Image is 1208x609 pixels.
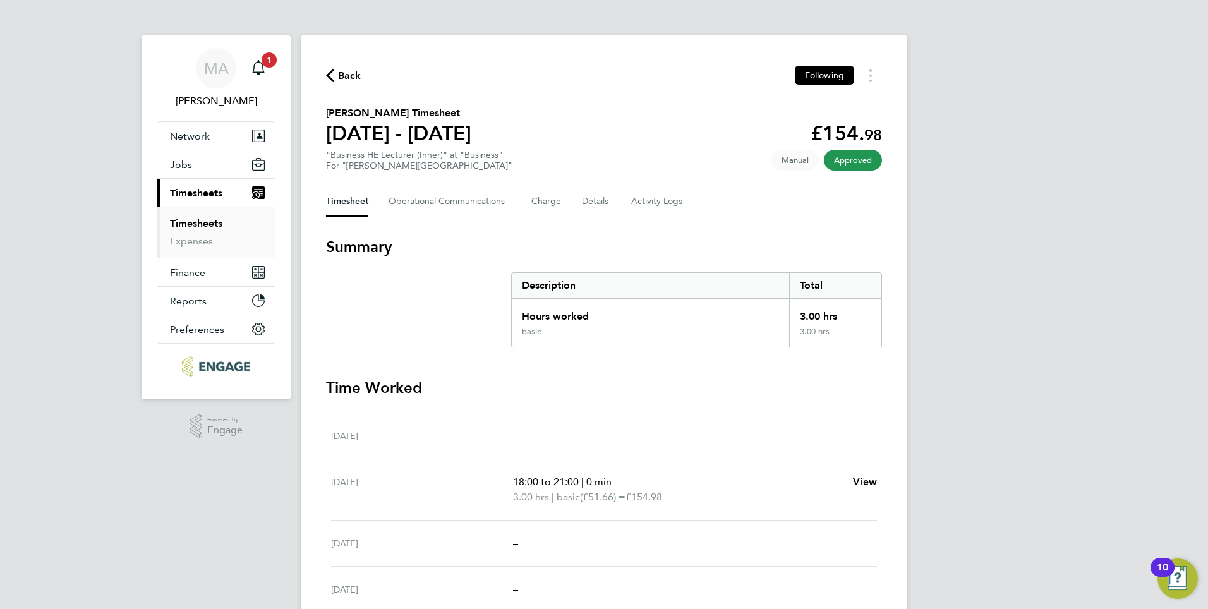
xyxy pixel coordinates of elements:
[326,378,882,398] h3: Time Worked
[789,299,881,327] div: 3.00 hrs
[326,237,882,257] h3: Summary
[190,414,243,438] a: Powered byEngage
[170,187,222,199] span: Timesheets
[331,428,513,443] div: [DATE]
[246,48,271,88] a: 1
[511,272,882,347] div: Summary
[864,126,882,144] span: 98
[157,93,275,109] span: Mahnaz Asgari Joorshari
[512,299,789,327] div: Hours worked
[331,536,513,551] div: [DATE]
[789,273,881,298] div: Total
[157,48,275,109] a: MA[PERSON_NAME]
[824,150,882,171] span: This timesheet has been approved.
[262,52,277,68] span: 1
[326,160,512,171] div: For "[PERSON_NAME][GEOGRAPHIC_DATA]"
[513,476,579,488] span: 18:00 to 21:00
[142,35,291,399] nav: Main navigation
[170,323,224,335] span: Preferences
[811,121,882,145] app-decimal: £154.
[771,150,819,171] span: This timesheet was manually created.
[513,491,549,503] span: 3.00 hrs
[182,356,250,377] img: ncclondon-logo-retina.png
[157,287,275,315] button: Reports
[853,476,877,488] span: View
[157,150,275,178] button: Jobs
[204,60,229,76] span: MA
[326,106,471,121] h2: [PERSON_NAME] Timesheet
[326,121,471,146] h1: [DATE] - [DATE]
[631,186,684,217] button: Activity Logs
[513,583,518,595] span: –
[331,474,513,505] div: [DATE]
[1157,567,1168,584] div: 10
[580,491,625,503] span: (£51.66) =
[326,186,368,217] button: Timesheet
[157,356,275,377] a: Go to home page
[513,537,518,549] span: –
[326,150,512,171] div: "Business HE Lecturer (Inner)" at "Business"
[805,69,844,81] span: Following
[522,327,541,337] div: basic
[157,258,275,286] button: Finance
[512,273,789,298] div: Description
[581,476,584,488] span: |
[207,425,243,436] span: Engage
[389,186,511,217] button: Operational Communications
[582,186,611,217] button: Details
[1157,558,1198,599] button: Open Resource Center, 10 new notifications
[625,491,662,503] span: £154.98
[170,235,213,247] a: Expenses
[170,267,205,279] span: Finance
[157,207,275,258] div: Timesheets
[552,491,554,503] span: |
[557,490,580,505] span: basic
[170,159,192,171] span: Jobs
[853,474,877,490] a: View
[170,217,222,229] a: Timesheets
[157,122,275,150] button: Network
[157,179,275,207] button: Timesheets
[859,66,882,85] button: Timesheets Menu
[586,476,612,488] span: 0 min
[513,430,518,442] span: –
[170,295,207,307] span: Reports
[795,66,854,85] button: Following
[207,414,243,425] span: Powered by
[531,186,562,217] button: Charge
[170,130,210,142] span: Network
[157,315,275,343] button: Preferences
[338,68,361,83] span: Back
[326,68,361,83] button: Back
[789,327,881,347] div: 3.00 hrs
[331,582,513,597] div: [DATE]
